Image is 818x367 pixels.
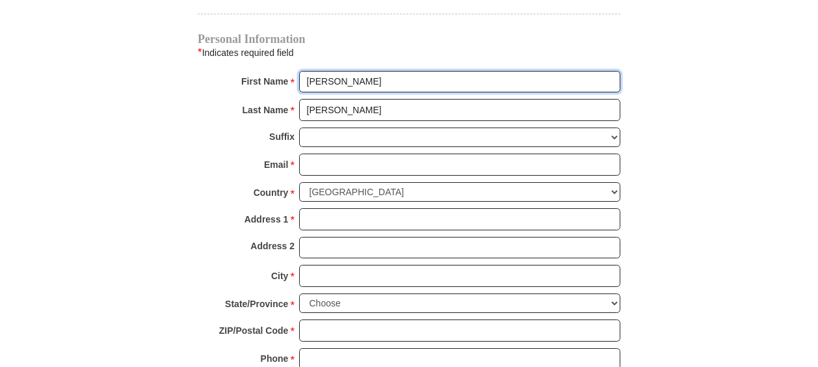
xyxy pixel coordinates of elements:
[244,210,289,228] strong: Address 1
[241,72,288,90] strong: First Name
[269,128,295,146] strong: Suffix
[198,44,620,61] div: Indicates required field
[225,295,288,313] strong: State/Province
[198,34,620,44] h4: Personal Information
[243,101,289,119] strong: Last Name
[254,183,289,202] strong: Country
[219,321,289,340] strong: ZIP/Postal Code
[264,156,288,174] strong: Email
[250,237,295,255] strong: Address 2
[271,267,288,285] strong: City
